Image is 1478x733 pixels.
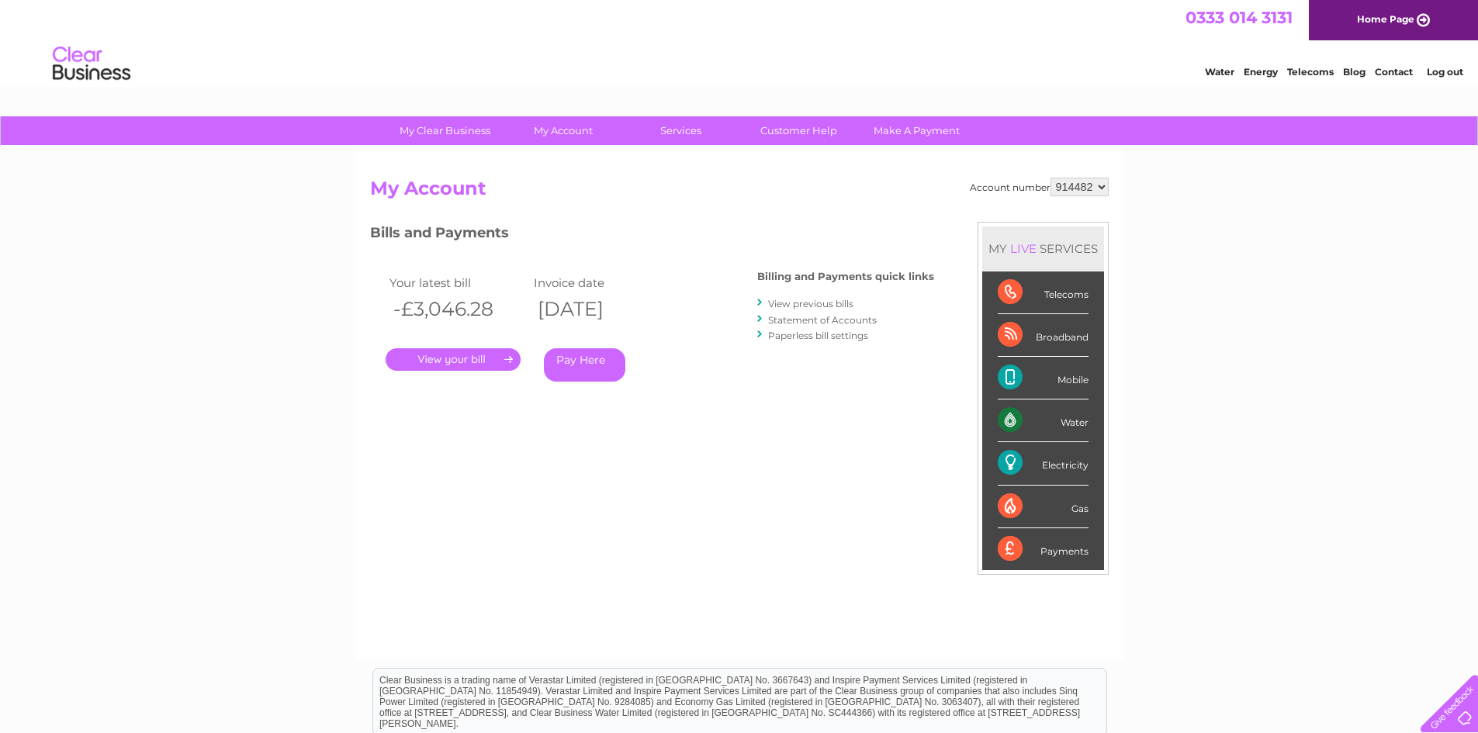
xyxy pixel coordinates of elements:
[1205,66,1234,78] a: Water
[998,399,1089,442] div: Water
[370,178,1109,207] h2: My Account
[970,178,1109,196] div: Account number
[768,314,877,326] a: Statement of Accounts
[381,116,509,145] a: My Clear Business
[530,293,674,325] th: [DATE]
[757,271,934,282] h4: Billing and Payments quick links
[1343,66,1366,78] a: Blog
[386,272,530,293] td: Your latest bill
[768,330,868,341] a: Paperless bill settings
[853,116,981,145] a: Make A Payment
[617,116,745,145] a: Services
[998,357,1089,399] div: Mobile
[52,40,131,88] img: logo.png
[1287,66,1334,78] a: Telecoms
[998,528,1089,570] div: Payments
[998,271,1089,314] div: Telecoms
[386,293,530,325] th: -£3,046.28
[1186,8,1293,27] a: 0333 014 3131
[998,486,1089,528] div: Gas
[1244,66,1278,78] a: Energy
[735,116,863,145] a: Customer Help
[998,442,1089,485] div: Electricity
[530,272,674,293] td: Invoice date
[1375,66,1413,78] a: Contact
[768,298,853,309] a: View previous bills
[499,116,627,145] a: My Account
[998,314,1089,357] div: Broadband
[1007,241,1040,256] div: LIVE
[544,348,625,382] a: Pay Here
[373,9,1106,75] div: Clear Business is a trading name of Verastar Limited (registered in [GEOGRAPHIC_DATA] No. 3667643...
[1427,66,1463,78] a: Log out
[982,226,1104,271] div: MY SERVICES
[386,348,521,371] a: .
[370,222,934,249] h3: Bills and Payments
